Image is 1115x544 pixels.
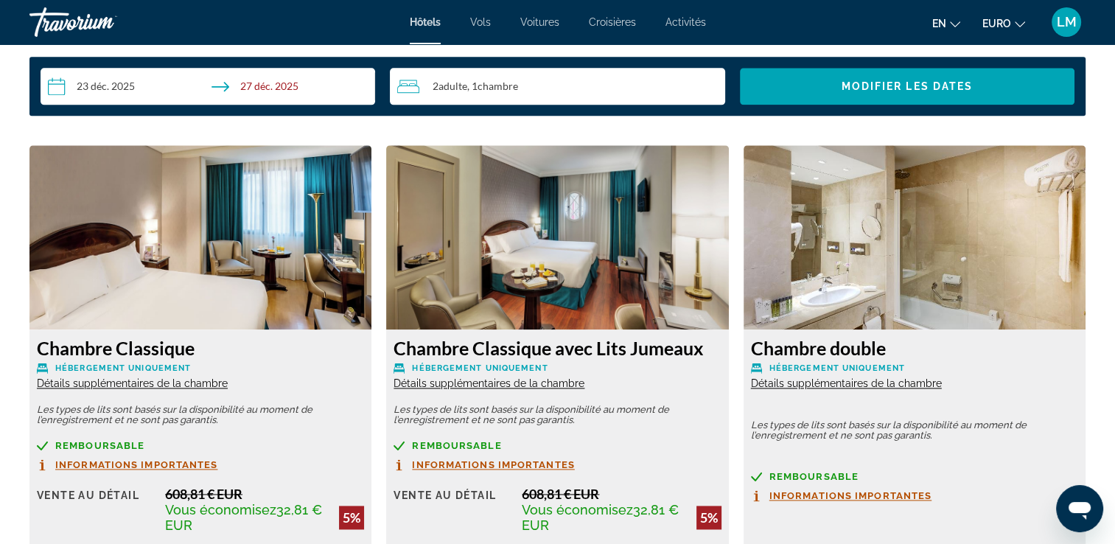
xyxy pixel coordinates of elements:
[410,16,441,28] a: Hôtels
[520,16,559,28] a: Voitures
[37,337,195,359] font: Chambre Classique
[751,489,932,502] button: Informations importantes
[522,502,679,533] span: 32,81 € EUR
[438,80,467,92] span: Adulte
[696,506,721,529] div: 5%
[37,377,228,389] span: Détails supplémentaires de la chambre
[769,472,859,481] span: Remboursable
[740,68,1074,105] button: Modifier les dates
[394,486,511,533] div: Vente au détail
[37,486,154,533] div: Vente au détail
[932,13,960,34] button: Changer la langue
[386,145,728,329] img: Chambre Classique avec Lits Jumeaux
[665,16,706,28] a: Activités
[394,337,704,359] font: Chambre Classique avec Lits Jumeaux
[29,145,371,329] img: Chambre Classique
[769,363,905,373] span: Hébergement uniquement
[841,80,973,92] span: Modifier les dates
[55,363,191,373] span: Hébergement uniquement
[589,16,636,28] a: Croisières
[751,337,886,359] font: Chambre double
[165,502,276,517] span: Vous économisez
[470,16,491,28] a: Vols
[467,80,478,92] font: , 1
[522,486,721,502] div: 608,81 € EUR
[37,440,364,451] a: Remboursable
[1056,485,1103,532] iframe: Bouton de lancement de la fenêtre de messagerie
[1057,15,1077,29] span: LM
[394,458,574,471] button: Informations importantes
[55,441,144,450] span: Remboursable
[751,377,942,389] span: Détails supplémentaires de la chambre
[55,460,217,470] span: Informations importantes
[932,18,946,29] span: en
[165,502,322,533] span: 32,81 € EUR
[394,377,584,389] span: Détails supplémentaires de la chambre
[522,502,633,517] span: Vous économisez
[478,80,518,92] span: Chambre
[41,68,375,105] button: Sélectionnez la date d’arrivée et de départ
[769,491,932,501] span: Informations importantes
[751,420,1078,441] p: Les types de lits sont basés sur la disponibilité au moment de l’enregistrement et ne sont pas ga...
[1047,7,1086,38] button: Menu utilisateur
[339,506,364,529] div: 5%
[744,145,1086,329] img: Chambre double
[37,458,217,471] button: Informations importantes
[412,460,574,470] span: Informations importantes
[982,13,1025,34] button: Changer de devise
[390,68,724,105] button: Voyageurs : 2 adultes, 0 enfants
[412,441,501,450] span: Remboursable
[37,405,364,425] p: Les types de lits sont basés sur la disponibilité au moment de l’enregistrement et ne sont pas ga...
[394,440,721,451] a: Remboursable
[394,405,721,425] p: Les types de lits sont basés sur la disponibilité au moment de l’enregistrement et ne sont pas ga...
[982,18,1011,29] span: EURO
[165,486,364,502] div: 608,81 € EUR
[29,3,177,41] a: Travorium
[433,80,438,92] font: 2
[751,471,1078,482] a: Remboursable
[41,68,1074,105] div: Widget de recherche
[412,363,548,373] span: Hébergement uniquement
